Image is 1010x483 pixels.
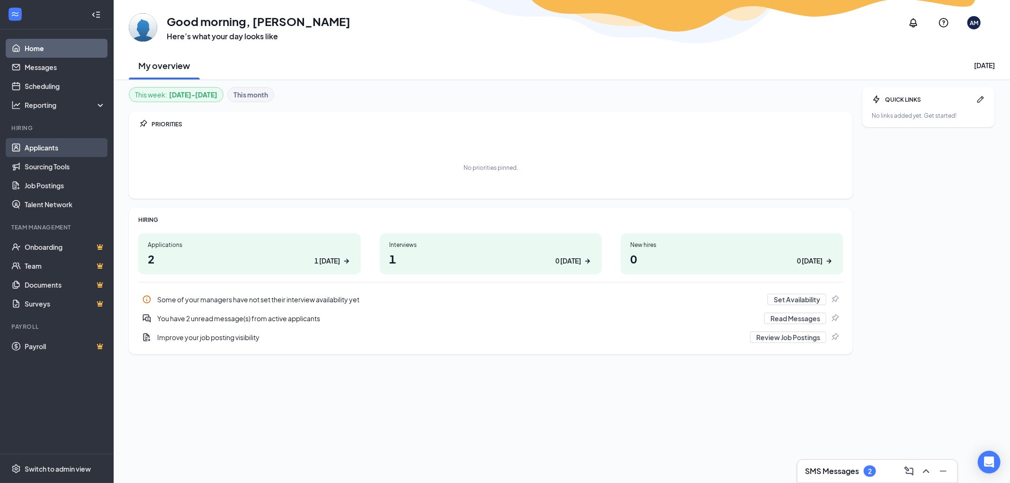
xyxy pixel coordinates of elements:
svg: ChevronUp [921,465,932,477]
svg: Pin [830,333,840,342]
svg: ArrowRight [583,256,592,266]
h1: 2 [148,251,351,267]
a: SurveysCrown [25,294,106,313]
h1: 0 [630,251,834,267]
img: Ashley MacPherson [129,13,157,42]
div: You have 2 unread message(s) from active applicants [138,309,843,328]
a: Job Postings [25,176,106,195]
svg: DocumentAdd [142,333,152,342]
svg: Minimize [938,465,949,477]
div: 1 [DATE] [314,256,340,266]
div: No priorities pinned. [464,164,518,172]
a: Messages [25,58,106,77]
a: OnboardingCrown [25,237,106,256]
b: [DATE] - [DATE] [169,89,217,100]
div: QUICK LINKS [885,96,972,104]
b: This month [233,89,268,100]
svg: ArrowRight [342,256,351,266]
div: No links added yet. Get started! [872,112,985,120]
button: Minimize [935,464,950,479]
a: DocumentAddImprove your job posting visibilityReview Job PostingsPin [138,328,843,347]
div: 0 [DATE] [555,256,581,266]
div: Improve your job posting visibility [157,333,744,342]
div: Reporting [25,100,106,110]
div: Open Intercom Messenger [978,451,1001,474]
a: TeamCrown [25,256,106,275]
a: Scheduling [25,77,106,96]
a: Home [25,39,106,58]
div: New hires [630,241,834,249]
svg: Pin [830,314,840,323]
a: PayrollCrown [25,337,106,356]
a: DoubleChatActiveYou have 2 unread message(s) from active applicantsRead MessagesPin [138,309,843,328]
div: Improve your job posting visibility [138,328,843,347]
a: New hires00 [DATE]ArrowRight [621,233,843,274]
div: Payroll [11,323,104,331]
div: Some of your managers have not set their interview availability yet [138,290,843,309]
div: 0 [DATE] [797,256,822,266]
a: DocumentsCrown [25,275,106,294]
div: [DATE] [974,61,995,70]
h2: My overview [139,60,190,71]
div: AM [970,19,978,27]
a: Applications21 [DATE]ArrowRight [138,233,361,274]
div: Hiring [11,124,104,132]
svg: ArrowRight [824,256,834,266]
h1: 1 [389,251,593,267]
a: InfoSome of your managers have not set their interview availability yetSet AvailabilityPin [138,290,843,309]
svg: Pin [138,119,148,129]
button: Review Job Postings [750,332,826,343]
svg: Settings [11,464,21,474]
h3: Here’s what your day looks like [167,31,350,42]
a: Talent Network [25,195,106,214]
div: Team Management [11,223,104,231]
div: PRIORITIES [152,120,843,128]
svg: DoubleChatActive [142,314,152,323]
button: ChevronUp [918,464,933,479]
button: Read Messages [764,313,826,324]
div: Interviews [389,241,593,249]
svg: Notifications [908,17,919,28]
div: HIRING [138,216,843,224]
a: Interviews10 [DATE]ArrowRight [380,233,602,274]
button: ComposeMessage [901,464,916,479]
svg: Collapse [91,10,101,19]
div: Some of your managers have not set their interview availability yet [157,295,762,304]
a: Applicants [25,138,106,157]
div: This week : [135,89,217,100]
svg: Pen [976,95,985,104]
svg: Analysis [11,100,21,110]
svg: Info [142,295,152,304]
svg: ComposeMessage [903,465,915,477]
div: 2 [868,467,872,475]
svg: Bolt [872,95,881,104]
h3: SMS Messages [805,466,859,476]
div: Applications [148,241,351,249]
svg: WorkstreamLogo [10,9,20,19]
div: You have 2 unread message(s) from active applicants [157,314,759,323]
svg: Pin [830,295,840,304]
h1: Good morning, [PERSON_NAME] [167,13,350,29]
div: Switch to admin view [25,464,91,474]
button: Set Availability [768,294,826,305]
a: Sourcing Tools [25,157,106,176]
svg: QuestionInfo [938,17,949,28]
